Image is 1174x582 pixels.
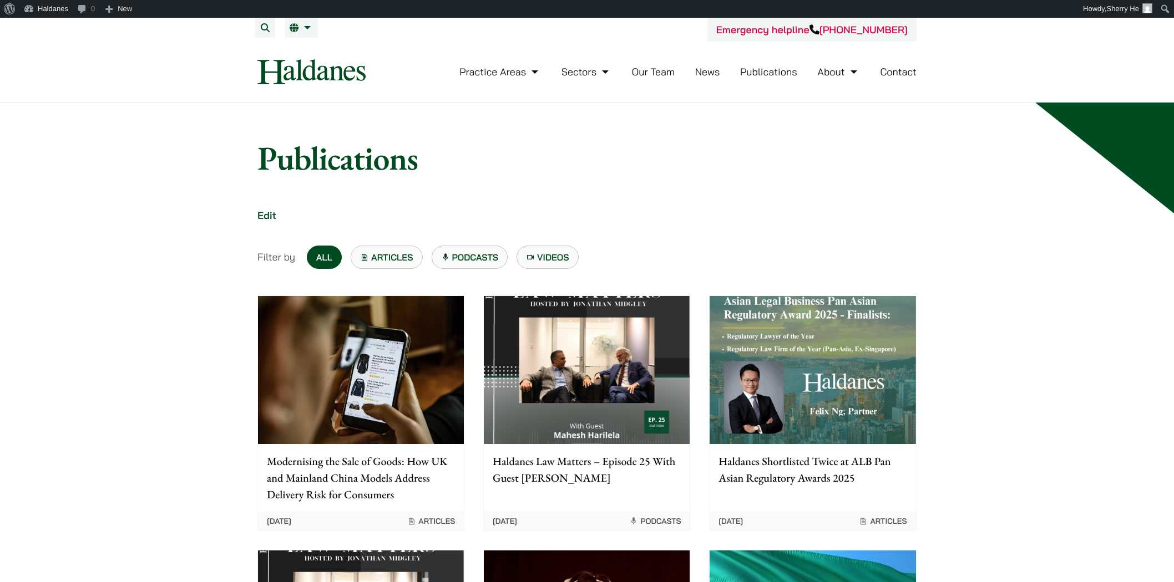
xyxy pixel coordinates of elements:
a: Modernising the Sale of Goods: How UK and Mainland China Models Address Delivery Risk for Consume... [257,295,464,531]
a: Podcasts [432,246,508,269]
a: All [307,246,342,269]
span: Podcasts [629,516,681,526]
time: [DATE] [267,516,291,526]
p: Haldanes Shortlisted Twice at ALB Pan Asian Regulatory Awards 2025 [718,453,907,486]
p: Haldanes Law Matters – Episode 25 With Guest [PERSON_NAME] [493,453,681,486]
a: Contact [880,65,917,78]
a: Videos [517,246,579,269]
a: News [695,65,720,78]
span: Filter by [257,249,295,264]
a: EN [290,23,313,32]
span: Articles [407,516,455,526]
img: Logo of Haldanes [257,59,366,84]
time: [DATE] [493,516,517,526]
h1: Publications [257,138,917,178]
a: Articles [351,246,423,269]
a: About [817,65,859,78]
time: [DATE] [718,516,743,526]
a: Haldanes Law Matters – Episode 25 With Guest [PERSON_NAME] [DATE] Podcasts [483,295,690,531]
a: Edit [257,209,276,222]
span: Articles [859,516,907,526]
span: Sherry He [1106,4,1139,13]
a: Emergency helpline[PHONE_NUMBER] [716,23,908,36]
a: Publications [740,65,797,78]
p: Modernising the Sale of Goods: How UK and Mainland China Models Address Delivery Risk for Consumers [267,453,455,503]
a: Our Team [632,65,675,78]
a: Sectors [561,65,611,78]
a: Practice Areas [459,65,541,78]
a: Haldanes Shortlisted Twice at ALB Pan Asian Regulatory Awards 2025 [DATE] Articles [709,295,916,531]
button: Search [255,18,275,38]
